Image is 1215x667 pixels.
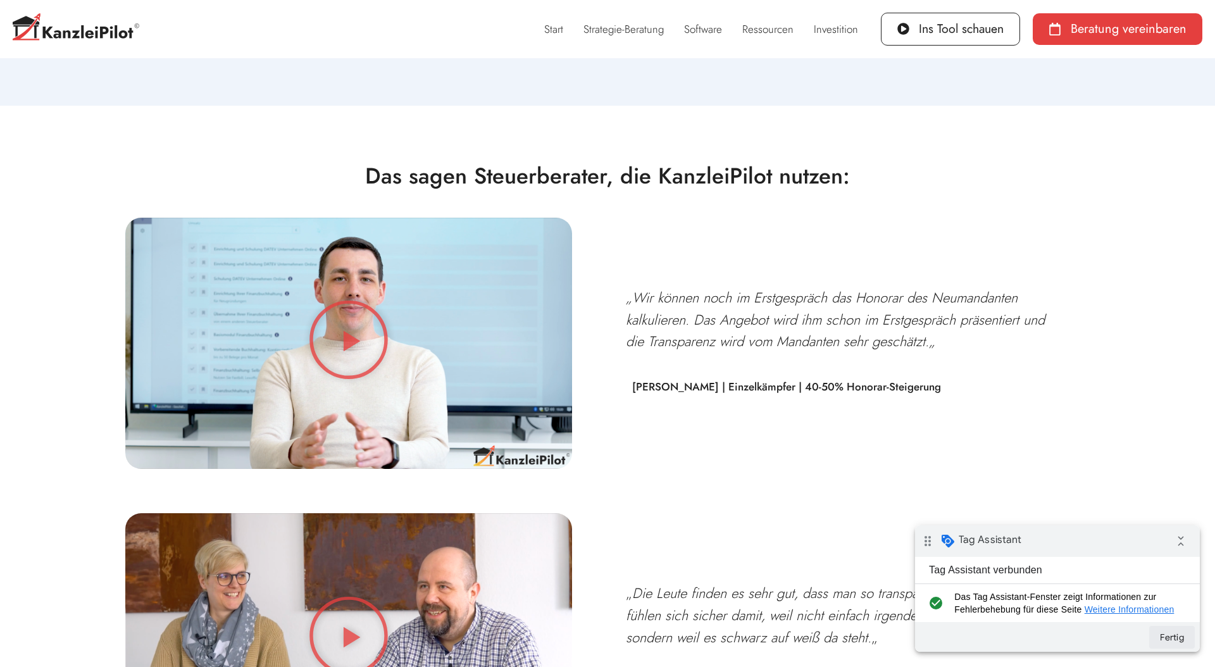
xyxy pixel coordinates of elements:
a: Investition [804,15,868,44]
span: Das Tag Assistant-Fenster zeigt Informationen zur Fehlerbehebung für diese Seite [39,65,264,90]
i: Fehlerbehebungssymbol minimieren [253,3,278,28]
div: Video abspielen [308,299,390,388]
img: Kanzleipilot-Logo-C [13,13,139,44]
span: Beratung vereinbaren [1071,23,1187,35]
button: Fertig [234,101,280,123]
span: Ins Tool schauen [919,23,1004,35]
a: Ressourcen [732,15,804,44]
a: Software [674,15,732,44]
em: Wir können noch im Erstgespräch das Honorar des Neumandanten kalkulieren. Das Angebot wird ihm sc... [626,287,1045,351]
h2: [PERSON_NAME] | Einzelkämpfer | 40-50% Honorar-Steigerung [632,380,1049,394]
p: „ „ [626,287,1055,352]
a: Start [534,15,573,44]
a: Beratung vereinbaren [1033,13,1202,45]
nav: Menü [534,15,868,44]
p: „ „ [626,582,1055,648]
a: Ins Tool schauen [881,13,1021,46]
em: Die Leute finden es sehr gut, dass man so transparent damit umgeht. Die fühlen sich sicher damit,... [626,583,1049,647]
h4: Das sagen Steuerberater, die KanzleiPilot nutzen: [109,163,1106,189]
span: Tag Assistant [44,8,106,21]
a: Weitere Informationen [170,79,259,89]
a: Strategie-Beratung [573,15,674,44]
i: check_circle [10,65,31,90]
